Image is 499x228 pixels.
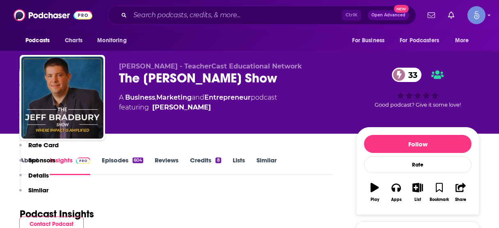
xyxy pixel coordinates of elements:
[125,93,155,101] a: Business
[204,93,251,101] a: Entrepreneur
[414,197,421,202] div: List
[467,6,485,24] span: Logged in as Spiral5-G1
[424,8,438,22] a: Show notifications dropdown
[364,178,385,207] button: Play
[28,186,48,194] p: Similar
[394,33,451,48] button: open menu
[352,35,385,46] span: For Business
[215,157,221,163] div: 8
[233,156,245,175] a: Lists
[20,33,60,48] button: open menu
[19,156,55,171] button: Sponsors
[368,10,409,20] button: Open AdvancedNew
[391,197,402,202] div: Apps
[346,33,395,48] button: open menu
[192,93,204,101] span: and
[371,197,379,202] div: Play
[28,171,49,179] p: Details
[152,103,211,112] a: Jeff Bradbury
[385,178,407,207] button: Apps
[102,156,143,175] a: Episodes604
[133,157,143,163] div: 604
[342,10,361,21] span: Ctrl K
[156,93,192,101] a: Marketing
[97,35,126,46] span: Monitoring
[400,35,439,46] span: For Podcasters
[19,171,49,187] button: Details
[14,7,92,23] img: Podchaser - Follow, Share and Rate Podcasts
[455,197,466,202] div: Share
[467,6,485,24] button: Show profile menu
[394,5,409,13] span: New
[155,93,156,101] span: ,
[155,156,179,175] a: Reviews
[392,68,421,82] a: 33
[21,57,103,139] img: The Jeff Bradbury Show
[455,35,469,46] span: More
[445,8,458,22] a: Show notifications dropdown
[190,156,221,175] a: Credits8
[400,68,421,82] span: 33
[364,135,472,153] button: Follow
[407,178,428,207] button: List
[449,33,479,48] button: open menu
[356,62,479,113] div: 33Good podcast? Give it some love!
[450,178,472,207] button: Share
[25,35,50,46] span: Podcasts
[60,33,87,48] a: Charts
[256,156,277,175] a: Similar
[428,178,450,207] button: Bookmark
[467,6,485,24] img: User Profile
[119,62,302,70] span: [PERSON_NAME] - TeacherCast Educational Network
[130,9,342,22] input: Search podcasts, credits, & more...
[108,6,416,25] div: Search podcasts, credits, & more...
[364,156,472,173] div: Rate
[371,13,405,17] span: Open Advanced
[430,197,449,202] div: Bookmark
[65,35,82,46] span: Charts
[119,103,277,112] span: featuring
[119,93,277,112] div: A podcast
[28,156,55,164] p: Sponsors
[19,186,48,201] button: Similar
[375,102,461,108] span: Good podcast? Give it some love!
[92,33,137,48] button: open menu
